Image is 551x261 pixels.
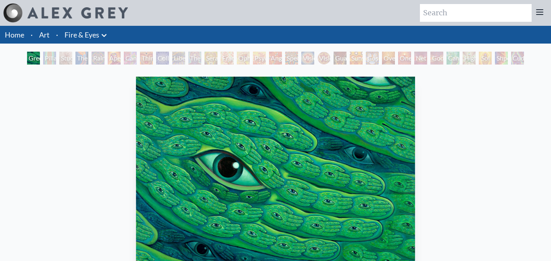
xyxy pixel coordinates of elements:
div: Cuddle [511,52,524,65]
div: Cosmic Elf [366,52,379,65]
div: Seraphic Transport Docking on the Third Eye [205,52,217,65]
div: Angel Skin [269,52,282,65]
div: Oversoul [382,52,395,65]
div: Guardian of Infinite Vision [334,52,346,65]
li: · [27,26,36,44]
div: Green Hand [27,52,40,65]
div: Cannabis Sutra [124,52,137,65]
div: The Seer [188,52,201,65]
div: Net of Being [414,52,427,65]
div: Sol Invictus [479,52,492,65]
div: Aperture [108,52,121,65]
div: Third Eye Tears of Joy [140,52,153,65]
div: The Torch [75,52,88,65]
div: Psychomicrograph of a Fractal Paisley Cherub Feather Tip [253,52,266,65]
div: Collective Vision [156,52,169,65]
div: Vision Crystal Tondo [317,52,330,65]
a: Home [5,30,24,39]
a: Fire & Eyes [65,29,99,40]
a: Art [39,29,50,40]
input: Search [420,4,532,22]
div: Ophanic Eyelash [237,52,250,65]
div: Sunyata [350,52,363,65]
div: Liberation Through Seeing [172,52,185,65]
div: Vision Crystal [301,52,314,65]
div: One [398,52,411,65]
li: · [53,26,61,44]
div: Higher Vision [463,52,476,65]
div: Shpongled [495,52,508,65]
div: Godself [430,52,443,65]
div: Spectral Lotus [285,52,298,65]
div: Cannafist [447,52,459,65]
div: Rainbow Eye Ripple [92,52,104,65]
div: Pillar of Awareness [43,52,56,65]
div: Study for the Great Turn [59,52,72,65]
div: Fractal Eyes [221,52,234,65]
